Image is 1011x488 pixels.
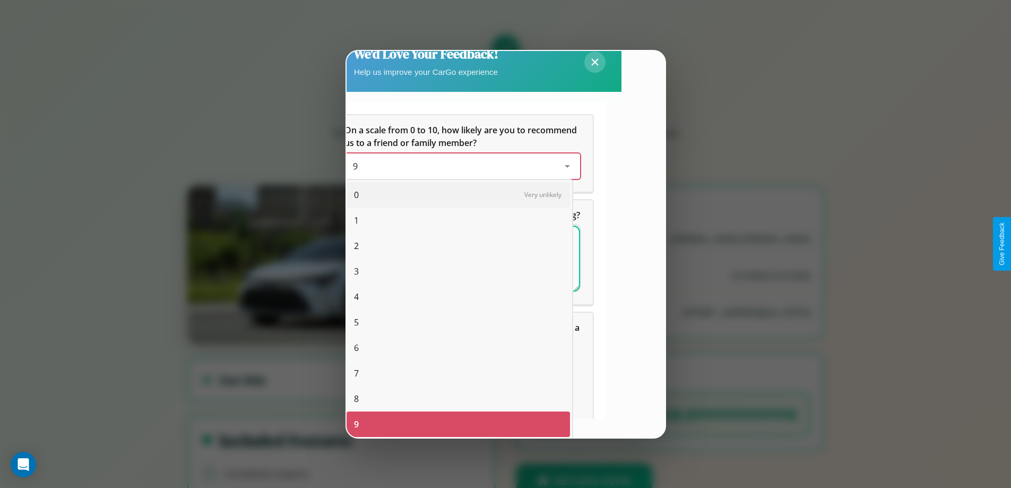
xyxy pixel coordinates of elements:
span: 4 [354,290,359,303]
span: 8 [354,392,359,405]
span: 9 [354,418,359,431]
span: 5 [354,316,359,329]
span: 0 [354,189,359,201]
span: 9 [353,160,358,172]
div: Give Feedback [998,222,1006,266]
div: 2 [347,233,570,259]
div: 10 [347,437,570,463]
div: 9 [347,412,570,437]
span: 3 [354,265,359,278]
span: 7 [354,367,359,380]
span: On a scale from 0 to 10, how likely are you to recommend us to a friend or family member? [344,124,579,149]
p: Help us improve your CarGo experience [354,65,498,79]
div: 6 [347,335,570,361]
div: On a scale from 0 to 10, how likely are you to recommend us to a friend or family member? [344,153,580,179]
h5: On a scale from 0 to 10, how likely are you to recommend us to a friend or family member? [344,124,580,149]
div: On a scale from 0 to 10, how likely are you to recommend us to a friend or family member? [332,115,593,192]
div: 4 [347,284,570,310]
span: Very unlikely [524,190,561,199]
h2: We'd Love Your Feedback! [354,45,498,63]
div: Open Intercom Messenger [11,452,36,477]
span: 2 [354,239,359,252]
div: 3 [347,259,570,284]
div: 5 [347,310,570,335]
div: 8 [347,386,570,412]
span: 6 [354,341,359,354]
div: 7 [347,361,570,386]
span: Which of the following features do you value the most in a vehicle? [344,322,582,346]
span: 1 [354,214,359,227]
div: 0 [347,182,570,208]
div: 1 [347,208,570,233]
span: What can we do to make your experience more satisfying? [344,209,580,221]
